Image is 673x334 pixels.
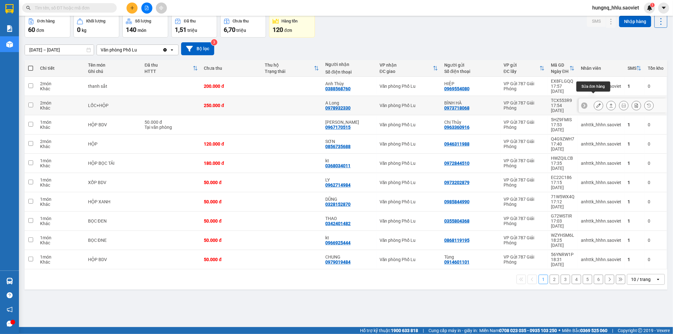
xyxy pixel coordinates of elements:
[444,254,497,259] div: Tùng
[204,161,258,166] div: 180.000 đ
[40,144,82,149] div: Khác
[504,63,540,68] div: VP gửi
[504,120,545,130] div: VP Gửi 787 Giải Phóng
[380,218,438,224] div: Văn phòng Phố Lu
[581,180,621,185] div: anhttk_hhhn.saoviet
[325,105,351,110] div: 0978932330
[550,275,559,284] button: 2
[122,15,168,38] button: Số lượng140món
[594,275,603,284] button: 6
[428,327,478,334] span: Cung cấp máy in - giấy in:
[40,86,82,91] div: Khác
[7,321,13,327] span: message
[265,69,314,74] div: Trạng thái
[380,180,438,185] div: Văn phòng Phố Lu
[551,257,575,267] div: 18:31 [DATE]
[40,139,82,144] div: 2 món
[539,275,548,284] button: 1
[631,276,651,283] div: 10 / trang
[40,125,82,130] div: Khác
[233,19,249,23] div: Chưa thu
[181,42,214,55] button: Bộ lọc
[504,100,545,110] div: VP Gửi 787 Giải Phóng
[88,218,139,224] div: BỌC ĐEN
[648,257,664,262] div: 0
[40,66,82,71] div: Chi tiết
[325,240,351,245] div: 0966925444
[5,4,14,14] img: logo-vxr
[204,66,258,71] div: Chưa thu
[262,60,322,77] th: Toggle SortBy
[551,69,570,74] div: Ngày ĐH
[628,199,641,204] div: 1
[380,84,438,89] div: Văn phòng Phố Lu
[504,177,545,188] div: VP Gửi 787 Giải Phóng
[551,84,575,94] div: 17:57 [DATE]
[504,197,545,207] div: VP Gửi 787 Giải Phóng
[504,139,545,149] div: VP Gửi 787 Giải Phóng
[156,3,167,14] button: aim
[28,26,35,33] span: 60
[204,84,258,89] div: 200.000 đ
[325,216,373,221] div: THAO
[581,257,621,262] div: anhttk_hhhn.saoviet
[391,328,418,333] strong: 1900 633 818
[551,63,570,68] div: Mã GD
[325,259,351,265] div: 0979019484
[325,177,373,182] div: LY
[77,26,80,33] span: 0
[499,328,557,333] strong: 0708 023 035 - 0935 103 250
[551,156,575,161] div: HWZQILCB
[126,26,136,33] span: 140
[548,60,578,77] th: Toggle SortBy
[562,327,607,334] span: Miền Bắc
[40,177,82,182] div: 1 món
[204,199,258,204] div: 50.000 đ
[145,69,192,74] div: HTTT
[551,213,575,218] div: G72WSTIR
[380,238,438,243] div: Văn phòng Phố Lu
[581,238,621,243] div: anhttk_hhhn.saoviet
[576,81,610,92] div: Sửa đơn hàng
[444,259,469,265] div: 0914601101
[551,141,575,152] div: 17:40 [DATE]
[145,125,198,130] div: Tại văn phòng
[551,103,575,113] div: 17:54 [DATE]
[587,15,606,27] button: SMS
[40,105,82,110] div: Khác
[204,180,258,185] div: 50.000 đ
[581,199,621,204] div: anhttk_hhhn.saoviet
[648,180,664,185] div: 0
[175,26,186,33] span: 1,51
[380,103,438,108] div: Văn phòng Phố Lu
[127,3,138,14] button: plus
[551,252,575,257] div: 56YNRW1P
[551,218,575,229] div: 17:03 [DATE]
[444,63,497,68] div: Người gửi
[88,238,139,243] div: BỌC ĐNE
[325,125,351,130] div: 0967170515
[36,28,44,33] span: đơn
[380,122,438,127] div: Văn phòng Phố Lu
[187,28,197,33] span: triệu
[26,6,31,10] span: search
[504,81,545,91] div: VP Gửi 787 Giải Phóng
[504,216,545,226] div: VP Gửi 787 Giải Phóng
[650,3,655,7] sup: 1
[587,4,644,12] span: hungnq_hhlu.saoviet
[325,254,373,259] div: CHUNG
[325,139,373,144] div: SƠN
[444,100,497,105] div: BÌNH HÀ
[145,6,149,10] span: file-add
[444,69,497,74] div: Số điện thoại
[88,84,139,89] div: thanh sắt
[40,100,82,105] div: 2 món
[444,238,469,243] div: 0868119195
[444,125,469,130] div: 0963360916
[40,163,82,168] div: Khác
[380,141,438,146] div: Văn phòng Phố Lu
[88,69,139,74] div: Ghi chú
[551,194,575,199] div: 71W5WX4Q
[444,141,469,146] div: 0946311988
